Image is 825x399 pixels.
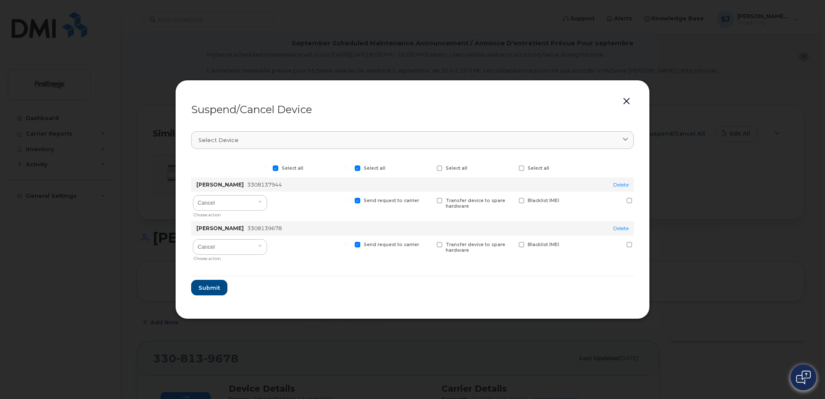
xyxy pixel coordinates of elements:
span: Transfer device to spare hardware [446,198,505,209]
input: Transfer device to spare hardware [426,242,431,246]
input: Future date Cancellation [616,198,620,202]
a: Delete [613,225,629,231]
input: Select all [262,165,267,170]
span: Select all [446,165,467,171]
input: Send request to carrier [344,242,349,246]
button: Submit [191,280,227,295]
span: Send request to carrier [364,198,419,203]
input: Future date Cancellation [616,242,620,246]
input: Send request to carrier [344,198,349,202]
span: Select device [198,136,239,144]
span: Submit [198,284,220,292]
a: Select device [191,131,634,149]
span: Select all [364,165,385,171]
span: 3308139678 [247,225,282,231]
div: Choose action [194,209,267,218]
input: Blacklist IMEI [508,242,513,246]
strong: [PERSON_NAME] [196,181,244,188]
input: Select all [344,165,349,170]
span: Blacklist IMEI [528,198,559,203]
span: Select all [282,165,303,171]
strong: [PERSON_NAME] [196,225,244,231]
input: Select all [508,165,513,170]
span: Blacklist IMEI [528,242,559,247]
span: Select all [528,165,549,171]
div: Choose action [194,253,267,262]
span: Send request to carrier [364,242,419,247]
a: Delete [613,181,629,188]
div: Suspend/Cancel Device [191,104,634,115]
span: 3308137944 [247,181,282,188]
input: Select all [426,165,431,170]
input: Transfer device to spare hardware [426,198,431,202]
span: Transfer device to spare hardware [446,242,505,253]
img: Open chat [796,370,811,384]
input: Blacklist IMEI [508,198,513,202]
